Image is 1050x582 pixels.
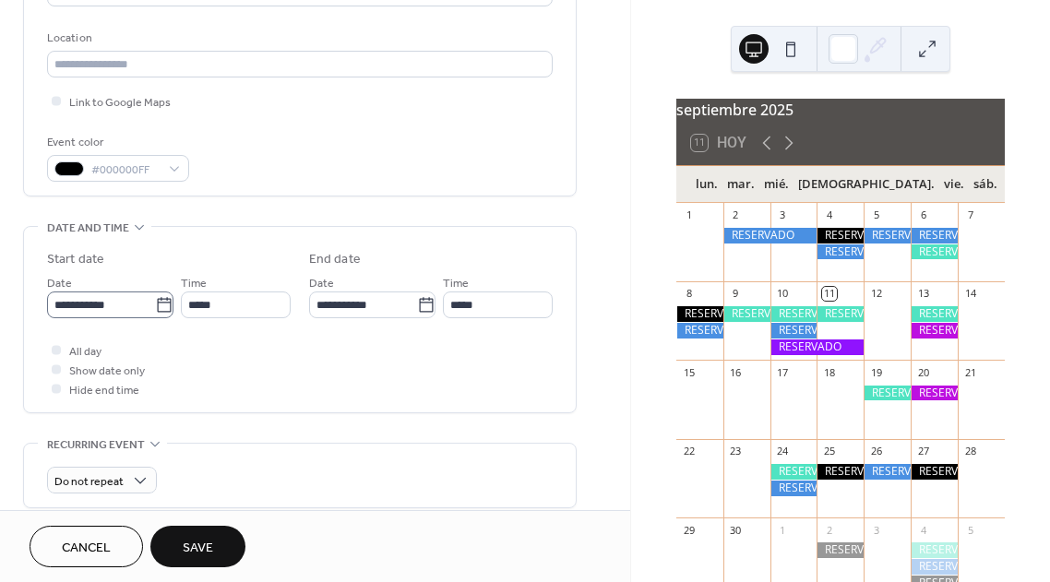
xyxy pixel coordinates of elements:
div: 1 [776,523,790,537]
div: 2 [729,208,743,222]
div: 30 [729,523,743,537]
span: Date and time [47,219,129,238]
div: 8 [682,287,696,301]
div: 19 [869,365,883,379]
div: RESERVADO [817,542,864,558]
div: 12 [869,287,883,301]
div: RESERVADO [770,481,817,496]
div: 4 [822,208,836,222]
div: RESERVADO [911,559,958,575]
div: 10 [776,287,790,301]
div: RESERVADO [864,228,911,243]
div: 22 [682,445,696,458]
div: 5 [869,208,883,222]
div: RESERVADO [911,323,958,339]
div: mar. [722,166,759,203]
div: 17 [776,365,790,379]
div: 6 [916,208,930,222]
div: 13 [916,287,930,301]
div: RESERVADO [676,323,723,339]
div: 16 [729,365,743,379]
div: RESERVADO [817,244,864,260]
div: 4 [916,523,930,537]
div: 2 [822,523,836,537]
div: RESERVADO [723,228,817,243]
div: RESERVADO [817,228,864,243]
div: RESERVADO [911,542,958,558]
div: RESERVADO [770,339,865,355]
div: RESERVADO [911,306,958,322]
div: 28 [963,445,977,458]
div: RESERVADO [770,323,817,339]
span: Time [181,274,207,293]
button: Save [150,526,245,567]
div: RESERVADO [864,386,911,401]
div: 18 [822,365,836,379]
span: Time [443,274,469,293]
div: 7 [963,208,977,222]
div: 25 [822,445,836,458]
div: RESERVADO [723,306,770,322]
div: septiembre 2025 [676,99,1005,121]
div: RESERVADO [770,306,817,322]
div: RESERVADO [676,306,723,322]
div: 14 [963,287,977,301]
div: RESERVADO [817,306,864,322]
div: 15 [682,365,696,379]
div: 11 [822,287,836,301]
span: Do not repeat [54,471,124,493]
span: All day [69,342,101,362]
div: 20 [916,365,930,379]
div: 26 [869,445,883,458]
span: Cancel [62,539,111,558]
div: RESERVADO [911,386,958,401]
div: Event color [47,133,185,152]
div: lun. [691,166,722,203]
span: Hide end time [69,381,139,400]
div: RESERVADO [911,244,958,260]
button: Cancel [30,526,143,567]
div: 29 [682,523,696,537]
span: #000000FF [91,160,160,180]
div: 5 [963,523,977,537]
div: 23 [729,445,743,458]
span: Save [183,539,213,558]
div: 24 [776,445,790,458]
div: 21 [963,365,977,379]
div: 9 [729,287,743,301]
div: Start date [47,250,104,269]
div: sáb. [969,166,1002,203]
div: 27 [916,445,930,458]
span: Link to Google Maps [69,93,171,113]
div: 1 [682,208,696,222]
span: Date [47,274,72,293]
span: Show date only [69,362,145,381]
div: RESERVADO [770,464,817,480]
div: vie. [939,166,969,203]
div: mié. [759,166,793,203]
span: Date [309,274,334,293]
div: Location [47,29,549,48]
div: RESERVADO [864,464,911,480]
div: dom. [1002,166,1041,203]
div: RESERVADO [911,228,958,243]
div: End date [309,250,361,269]
div: RESERVADO [911,464,958,480]
div: 3 [776,208,790,222]
div: [DEMOGRAPHIC_DATA]. [793,166,939,203]
span: Recurring event [47,435,145,455]
div: RESERVADO [817,464,864,480]
div: 3 [869,523,883,537]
